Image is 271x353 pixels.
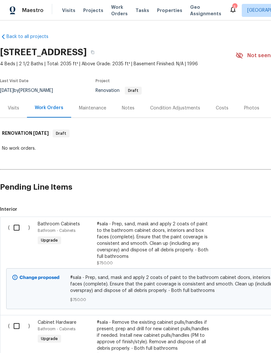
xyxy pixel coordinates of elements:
[125,89,141,93] span: Draft
[38,222,80,226] span: Bathroom Cabinets
[97,261,113,265] span: $750.00
[79,105,106,111] div: Maintenance
[6,219,36,268] div: ( )
[35,105,63,111] div: Work Orders
[38,237,60,244] span: Upgrade
[38,327,75,331] span: Bathroom - Cabinets
[232,4,237,10] div: 5
[38,320,76,325] span: Cabinet Hardware
[19,275,59,280] b: Change proposed
[38,229,75,233] span: Bathroom - Cabinets
[150,105,200,111] div: Condition Adjustments
[2,130,49,137] h6: RENOVATION
[96,88,142,93] span: Renovation
[244,105,259,111] div: Photos
[53,130,69,137] span: Draft
[22,7,44,14] span: Maestro
[97,319,211,352] div: #sala - Remove the existing cabinet pulls/handles if present; prep and drill for new cabinet pull...
[216,105,228,111] div: Costs
[87,46,98,58] button: Copy Address
[135,8,149,13] span: Tasks
[33,131,49,135] span: [DATE]
[190,4,221,17] span: Geo Assignments
[111,4,128,17] span: Work Orders
[157,7,182,14] span: Properties
[8,105,19,111] div: Visits
[38,335,60,342] span: Upgrade
[96,79,110,83] span: Project
[97,221,211,260] div: #sala - Prep, sand, mask and apply 2 coats of paint to the bathroom cabinet doors, interiors and ...
[62,7,75,14] span: Visits
[122,105,135,111] div: Notes
[83,7,103,14] span: Projects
